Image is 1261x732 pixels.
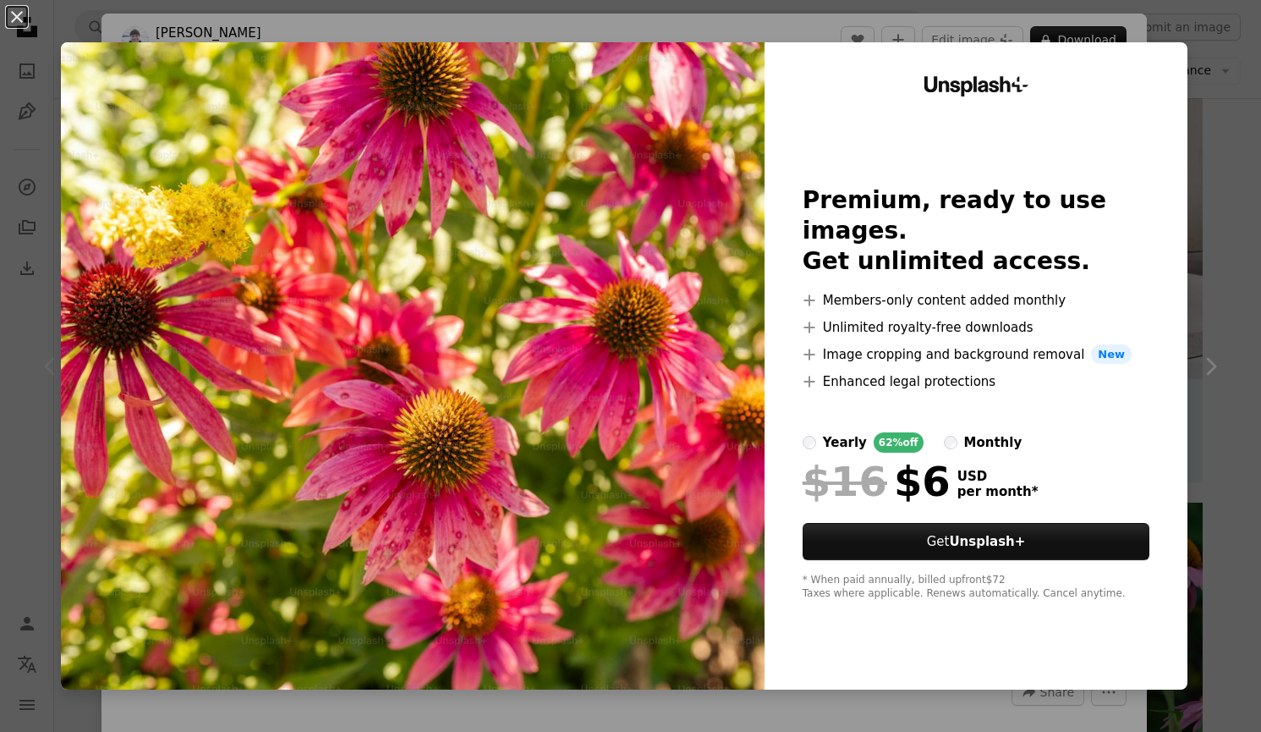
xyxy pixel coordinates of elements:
[823,432,867,453] div: yearly
[803,460,951,504] div: $6
[803,460,887,504] span: $16
[957,484,1039,499] span: per month *
[803,290,1150,311] li: Members-only content added monthly
[874,432,924,453] div: 62% off
[803,317,1150,338] li: Unlimited royalty-free downloads
[1091,344,1132,365] span: New
[803,436,816,449] input: yearly62%off
[803,574,1150,601] div: * When paid annually, billed upfront $72 Taxes where applicable. Renews automatically. Cancel any...
[803,523,1150,560] button: GetUnsplash+
[944,436,957,449] input: monthly
[957,469,1039,484] span: USD
[803,344,1150,365] li: Image cropping and background removal
[803,372,1150,392] li: Enhanced legal protections
[964,432,1023,453] div: monthly
[803,185,1150,277] h2: Premium, ready to use images. Get unlimited access.
[949,534,1025,549] strong: Unsplash+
